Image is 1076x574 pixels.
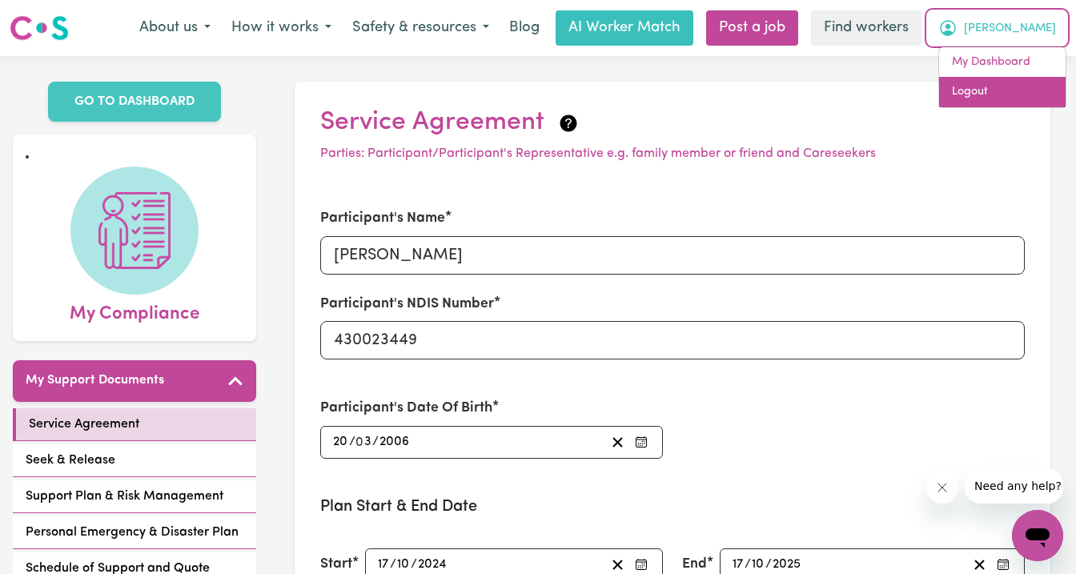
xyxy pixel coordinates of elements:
a: Post a job [706,10,798,46]
label: Participant's NDIS Number [320,294,494,315]
iframe: Message from company [965,468,1063,504]
button: My Support Documents [13,360,256,402]
h5: My Support Documents [26,373,164,388]
a: Blog [500,10,549,46]
a: Find workers [811,10,921,46]
span: Personal Emergency & Disaster Plan [26,523,239,542]
h2: Service Agreement [320,107,1025,138]
button: Safety & resources [342,11,500,45]
span: 0 [355,436,363,448]
button: About us [129,11,221,45]
p: Parties: Participant/Participant's Representative e.g. family member or friend and Careseekers [320,144,1025,163]
a: Logout [939,77,1066,107]
iframe: Button to launch messaging window [1012,510,1063,561]
a: Service Agreement [13,408,256,441]
input: -- [332,432,349,453]
a: My Dashboard [939,47,1066,78]
a: Support Plan & Risk Management [13,480,256,513]
input: ---- [379,432,410,453]
a: AI Worker Match [556,10,693,46]
span: / [390,557,396,572]
span: / [765,557,772,572]
span: / [372,435,379,449]
a: My Compliance [26,167,243,328]
span: / [411,557,417,572]
span: / [349,435,355,449]
span: Seek & Release [26,451,115,470]
a: Personal Emergency & Disaster Plan [13,516,256,549]
button: My Account [928,11,1066,45]
iframe: Close message [926,472,958,504]
span: Service Agreement [29,415,139,434]
span: / [745,557,751,572]
a: GO TO DASHBOARD [48,82,221,122]
img: Careseekers logo [10,14,69,42]
a: Seek & Release [13,444,256,477]
label: Participant's Name [320,208,445,229]
span: [PERSON_NAME] [964,20,1056,38]
div: My Account [938,46,1066,108]
h3: Plan Start & End Date [320,497,1025,516]
button: How it works [221,11,342,45]
label: Participant's Date Of Birth [320,398,492,419]
input: -- [356,432,372,453]
span: Support Plan & Risk Management [26,487,223,506]
a: Careseekers logo [10,10,69,46]
span: My Compliance [70,295,199,328]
